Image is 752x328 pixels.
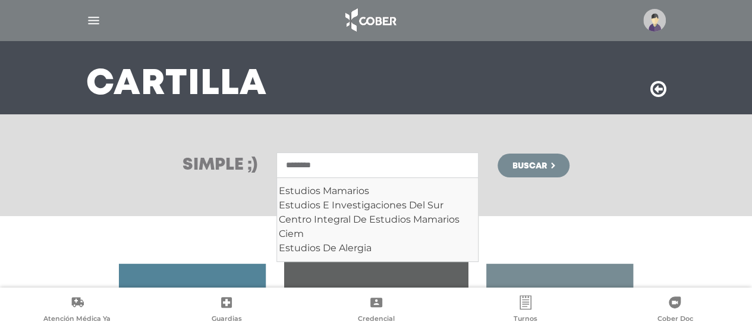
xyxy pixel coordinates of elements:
a: Cober Doc [600,295,750,326]
span: Cober Doc [657,314,693,325]
h3: Simple ;) [183,157,257,174]
div: Estudios E Investigaciones Del Sur [279,198,476,213]
img: logo_cober_home-white.png [339,6,401,35]
a: Credencial [301,295,451,326]
a: Atención Médica Ya [2,295,152,326]
img: Cober_menu-lines-white.svg [86,13,101,28]
div: Estudios Mamarios [279,184,476,198]
div: Estudios De Alergia [279,241,476,255]
span: Buscar [512,162,546,170]
a: Turnos [451,295,600,326]
span: Credencial [358,314,395,325]
div: Centro Integral De Estudios Mamarios Ciem [279,213,476,241]
span: Atención Médica Ya [43,314,111,325]
button: Buscar [498,154,569,177]
a: Guardias [152,295,301,326]
span: Guardias [212,314,242,325]
span: Turnos [514,314,537,325]
h3: Cartilla [86,69,267,100]
img: profile-placeholder.svg [643,9,666,32]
